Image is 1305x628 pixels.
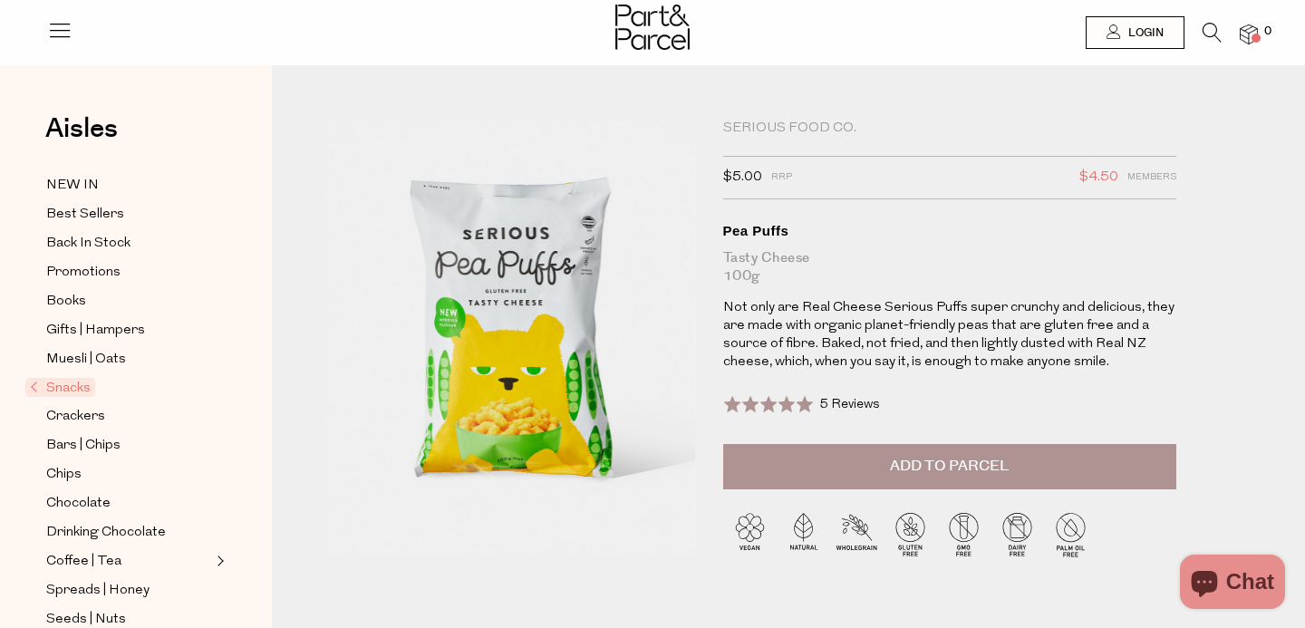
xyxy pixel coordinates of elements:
span: Gifts | Hampers [46,320,145,342]
a: Bars | Chips [46,434,211,457]
span: Chocolate [46,493,111,515]
span: Aisles [45,109,118,149]
span: Muesli | Oats [46,349,126,371]
a: Promotions [46,261,211,284]
span: Coffee | Tea [46,551,121,573]
a: Coffee | Tea [46,550,211,573]
a: Login [1086,16,1184,49]
span: $4.50 [1079,166,1118,189]
a: Snacks [30,377,211,399]
a: Books [46,290,211,313]
div: Tasty Cheese 100g [723,249,1176,285]
img: P_P-ICONS-Live_Bec_V11_Palm_Oil_Free.svg [1044,507,1097,561]
a: Back In Stock [46,232,211,255]
span: Back In Stock [46,233,130,255]
span: Best Sellers [46,204,124,226]
span: Drinking Chocolate [46,522,166,544]
span: Add to Parcel [890,456,1009,477]
span: NEW IN [46,175,99,197]
span: Crackers [46,406,105,428]
span: Bars | Chips [46,435,121,457]
span: $5.00 [723,166,762,189]
img: P_P-ICONS-Live_Bec_V11_Wholegrain.svg [830,507,884,561]
img: P_P-ICONS-Live_Bec_V11_Dairy_Free.svg [991,507,1044,561]
a: Muesli | Oats [46,348,211,371]
button: Expand/Collapse Coffee | Tea [212,550,225,572]
img: Part&Parcel [615,5,690,50]
span: Login [1124,25,1164,41]
a: Spreads | Honey [46,579,211,602]
a: Chips [46,463,211,486]
p: Not only are Real Cheese Serious Puffs super crunchy and delicious, they are made with organic pl... [723,299,1176,372]
a: Drinking Chocolate [46,521,211,544]
span: 0 [1260,24,1276,40]
img: Pea Puffs [326,120,696,556]
button: Add to Parcel [723,444,1176,489]
a: Chocolate [46,492,211,515]
span: Books [46,291,86,313]
img: P_P-ICONS-Live_Bec_V11_Natural.svg [777,507,830,561]
inbox-online-store-chat: Shopify online store chat [1174,555,1290,614]
span: Spreads | Honey [46,580,150,602]
a: NEW IN [46,174,211,197]
img: P_P-ICONS-Live_Bec_V11_Vegan.svg [723,507,777,561]
span: Chips [46,464,82,486]
a: Gifts | Hampers [46,319,211,342]
div: Serious Food Co. [723,120,1176,138]
span: Snacks [25,378,95,397]
img: P_P-ICONS-Live_Bec_V11_GMO_Free.svg [937,507,991,561]
span: Members [1127,166,1176,189]
a: Best Sellers [46,203,211,226]
a: Crackers [46,405,211,428]
a: 0 [1240,24,1258,43]
span: Promotions [46,262,121,284]
img: P_P-ICONS-Live_Bec_V11_Gluten_Free.svg [884,507,937,561]
div: Pea Puffs [723,222,1176,240]
span: RRP [771,166,792,189]
a: Aisles [45,115,118,160]
span: 5 Reviews [819,398,880,411]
